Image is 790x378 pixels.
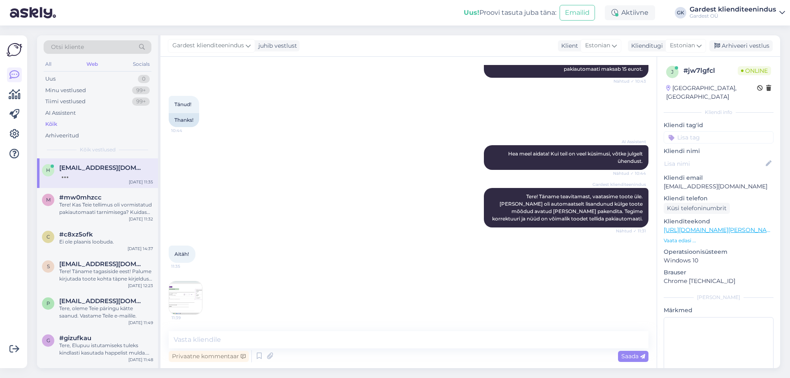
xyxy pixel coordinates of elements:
div: Kliendi info [664,109,774,116]
span: Tänud! [174,101,191,107]
div: [DATE] 11:48 [128,357,153,363]
div: Tiimi vestlused [45,97,86,106]
span: #mw0mhzcc [59,194,102,201]
img: Attachment [169,281,202,314]
div: [DATE] 11:35 [129,179,153,185]
div: Kõik [45,120,57,128]
span: c [46,234,50,240]
span: Aitäh! [174,251,189,257]
span: m [46,197,51,203]
p: Vaata edasi ... [664,237,774,244]
input: Lisa tag [664,131,774,144]
div: Proovi tasuta juba täna: [464,8,556,18]
div: Ei ole plaanis loobuda. [59,238,153,246]
div: [DATE] 14:37 [128,246,153,252]
div: 99+ [132,97,150,106]
span: Otsi kliente [51,43,84,51]
span: helenlahesaare@gmail.com [59,164,145,172]
div: [DATE] 11:49 [128,320,153,326]
div: Klienditugi [628,42,663,50]
div: Tere, oleme Teie päringu kätte saanud. Vastame Teile e-mailile. [59,305,153,320]
div: Gardest OÜ [690,13,776,19]
div: [PERSON_NAME] [664,294,774,301]
div: [DATE] 11:32 [129,216,153,222]
div: 0 [138,75,150,83]
div: Privaatne kommentaar [169,351,249,362]
div: Socials [131,59,151,70]
span: 11:35 [171,263,202,269]
span: g [46,337,50,343]
span: Estonian [670,41,695,50]
div: Aktiivne [605,5,655,20]
div: Arhiveeritud [45,132,79,140]
div: Tere! Täname tagasiside eest! Palume kirjutada toote kohta täpne kirjeldus koos piltidega [EMAIL_... [59,268,153,283]
span: AI Assistent [615,139,646,145]
span: Saada [621,352,645,360]
span: j [671,69,674,75]
p: [EMAIL_ADDRESS][DOMAIN_NAME] [664,182,774,191]
span: Kõik vestlused [80,146,116,153]
span: Tere! Täname teavitamast, vaatasime toote üle. [PERSON_NAME] oli automaatselt lisandunud külge to... [492,193,644,222]
p: Brauser [664,268,774,277]
div: [GEOGRAPHIC_DATA], [GEOGRAPHIC_DATA] [666,84,757,101]
span: Estonian [585,41,610,50]
p: Chrome [TECHNICAL_ID] [664,277,774,285]
div: All [44,59,53,70]
span: h [46,167,50,173]
div: juhib vestlust [255,42,297,50]
span: sergeikonenko@gmail.com [59,260,145,268]
span: Nähtud ✓ 11:31 [615,228,646,234]
div: 99+ [132,86,150,95]
div: Tere! Kas Teie tellimus oli vormistatud pakiautomaati tarnimisega? Kuidas on tellija nimi? [59,201,153,216]
span: #c8xz5ofk [59,231,93,238]
p: Kliendi nimi [664,147,774,155]
p: Märkmed [664,306,774,315]
div: GK [675,7,686,19]
p: Operatsioonisüsteem [664,248,774,256]
span: Nähtud ✓ 10:44 [613,170,646,176]
div: [DATE] 12:23 [128,283,153,289]
input: Lisa nimi [664,159,764,168]
div: Küsi telefoninumbrit [664,203,730,214]
p: Kliendi telefon [664,194,774,203]
span: Nähtud ✓ 10:43 [613,78,646,84]
span: Gardest klienditeenindus [592,181,646,188]
p: Klienditeekond [664,217,774,226]
div: Minu vestlused [45,86,86,95]
div: Gardest klienditeenindus [690,6,776,13]
p: Kliendi email [664,174,774,182]
div: AI Assistent [45,109,76,117]
span: palu236@hotmail.com [59,297,145,305]
p: Windows 10 [664,256,774,265]
span: #gizufkau [59,334,91,342]
img: Askly Logo [7,42,22,58]
button: Emailid [560,5,595,21]
p: Kliendi tag'id [664,121,774,130]
span: Gardest klienditeenindus [172,41,244,50]
span: Online [738,66,771,75]
span: p [46,300,50,306]
a: [URL][DOMAIN_NAME][PERSON_NAME] [664,226,777,234]
div: Thanks! [169,113,199,127]
b: Uus! [464,9,479,16]
div: Tere, Elupuu istutamiseks tuleks kindlasti kasutada happelist mulda. Kekkilä Okaspuu- ja Rododend... [59,342,153,357]
span: s [47,263,50,269]
div: Klient [558,42,578,50]
span: 10:44 [171,128,202,134]
div: Web [85,59,100,70]
div: Arhiveeri vestlus [709,40,773,51]
span: 11:39 [172,315,202,321]
div: # jw7lgfcl [683,66,738,76]
span: Hea meel aidata! Kui teil on veel küsimusi, võtke julgelt ühendust. [508,151,644,164]
a: Gardest klienditeenindusGardest OÜ [690,6,785,19]
div: Uus [45,75,56,83]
